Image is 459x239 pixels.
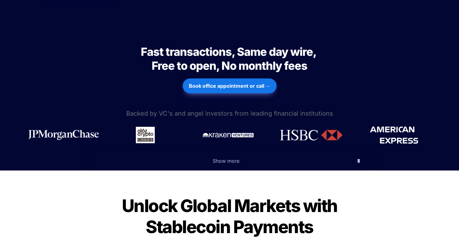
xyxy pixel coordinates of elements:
button: Book office appointment or call → [183,78,277,93]
a: Book office appointment or call → [183,75,277,96]
button: Show more [90,151,369,170]
span: Backed by VC's and angel investors from leading financial institutions [126,110,333,117]
span: Show more [213,158,239,164]
span: Unlock Global Markets with Stablecoin Payments [122,195,341,237]
strong: Book office appointment or call → [189,83,270,89]
span: Fast transactions, Same day wire, Free to open, No monthly fees [141,45,318,73]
